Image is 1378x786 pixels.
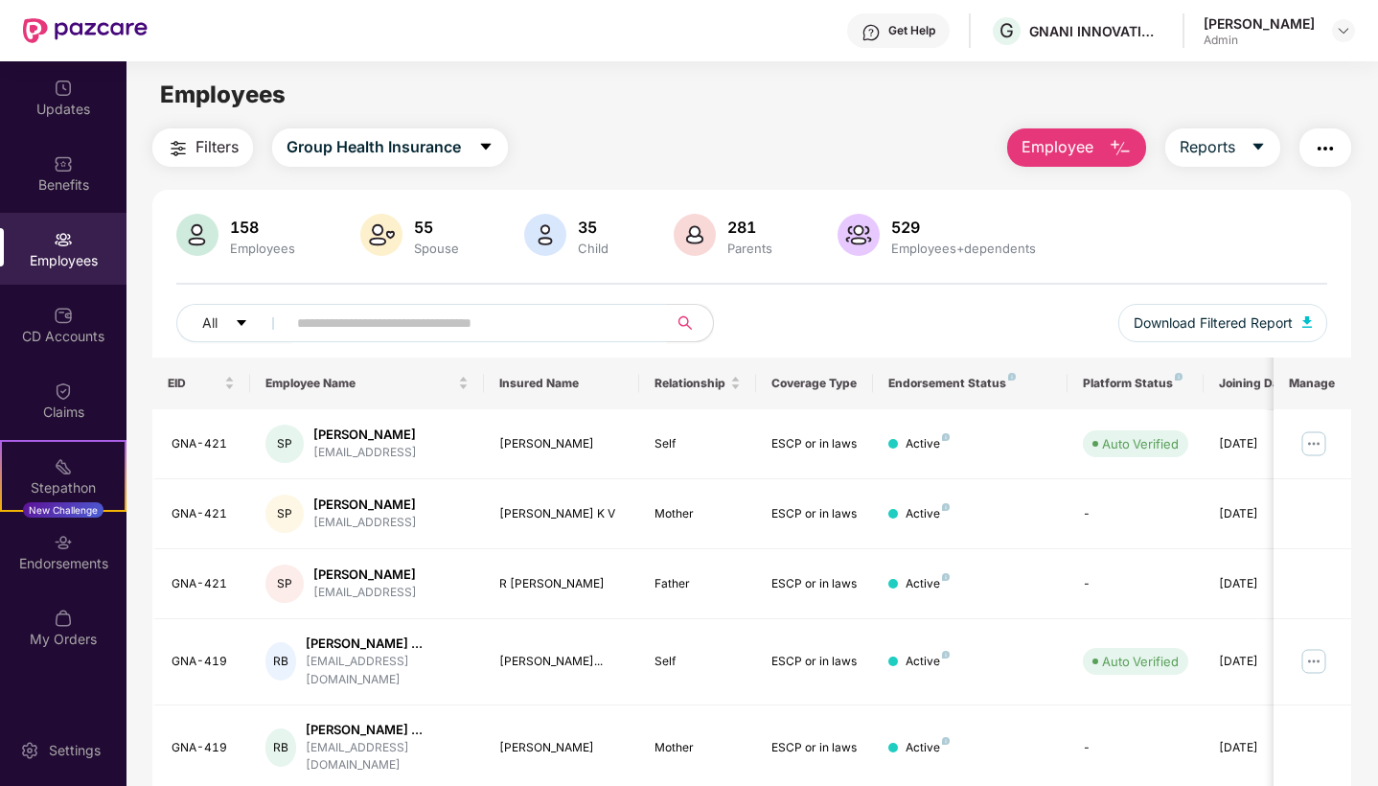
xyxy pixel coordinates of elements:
[265,376,454,391] span: Employee Name
[666,315,703,331] span: search
[172,505,235,523] div: GNA-421
[410,241,463,256] div: Spouse
[574,218,612,237] div: 35
[771,739,858,757] div: ESCP or in laws
[723,218,776,237] div: 281
[484,358,640,409] th: Insured Name
[499,505,625,523] div: [PERSON_NAME] K V
[1102,434,1179,453] div: Auto Verified
[888,23,935,38] div: Get Help
[655,376,726,391] span: Relationship
[1109,137,1132,160] img: svg+xml;base64,PHN2ZyB4bWxucz0iaHR0cDovL3d3dy53My5vcmcvMjAwMC9zdmciIHhtbG5zOnhsaW5rPSJodHRwOi8vd3...
[313,426,417,444] div: [PERSON_NAME]
[176,214,218,256] img: svg+xml;base64,PHN2ZyB4bWxucz0iaHR0cDovL3d3dy53My5vcmcvMjAwMC9zdmciIHhtbG5zOnhsaW5rPSJodHRwOi8vd3...
[54,79,73,98] img: svg+xml;base64,PHN2ZyBpZD0iVXBkYXRlZCIgeG1sbnM9Imh0dHA6Ly93d3cudzMub3JnLzIwMDAvc3ZnIiB3aWR0aD0iMj...
[265,642,297,681] div: RB
[838,214,880,256] img: svg+xml;base64,PHN2ZyB4bWxucz0iaHR0cDovL3d3dy53My5vcmcvMjAwMC9zdmciIHhtbG5zOnhsaW5rPSJodHRwOi8vd3...
[360,214,402,256] img: svg+xml;base64,PHN2ZyB4bWxucz0iaHR0cDovL3d3dy53My5vcmcvMjAwMC9zdmciIHhtbG5zOnhsaW5rPSJodHRwOi8vd3...
[235,316,248,332] span: caret-down
[1204,14,1315,33] div: [PERSON_NAME]
[639,358,756,409] th: Relationship
[265,728,297,767] div: RB
[313,584,417,602] div: [EMAIL_ADDRESS]
[265,495,304,533] div: SP
[306,635,468,653] div: [PERSON_NAME] ...
[1219,739,1305,757] div: [DATE]
[2,478,125,497] div: Stepathon
[942,433,950,441] img: svg+xml;base64,PHN2ZyB4bWxucz0iaHR0cDovL3d3dy53My5vcmcvMjAwMC9zdmciIHdpZHRoPSI4IiBoZWlnaHQ9IjgiIH...
[306,653,468,689] div: [EMAIL_ADDRESS][DOMAIN_NAME]
[1083,376,1188,391] div: Platform Status
[942,651,950,659] img: svg+xml;base64,PHN2ZyB4bWxucz0iaHR0cDovL3d3dy53My5vcmcvMjAwMC9zdmciIHdpZHRoPSI4IiBoZWlnaHQ9IjgiIH...
[499,435,625,453] div: [PERSON_NAME]
[655,435,741,453] div: Self
[906,653,950,671] div: Active
[906,505,950,523] div: Active
[172,739,235,757] div: GNA-419
[1008,373,1016,381] img: svg+xml;base64,PHN2ZyB4bWxucz0iaHR0cDovL3d3dy53My5vcmcvMjAwMC9zdmciIHdpZHRoPSI4IiBoZWlnaHQ9IjgiIH...
[1336,23,1351,38] img: svg+xml;base64,PHN2ZyBpZD0iRHJvcGRvd24tMzJ4MzIiIHhtbG5zPSJodHRwOi8vd3d3LnczLm9yZy8yMDAwL3N2ZyIgd2...
[313,496,417,514] div: [PERSON_NAME]
[226,218,299,237] div: 158
[906,739,950,757] div: Active
[942,573,950,581] img: svg+xml;base64,PHN2ZyB4bWxucz0iaHR0cDovL3d3dy53My5vcmcvMjAwMC9zdmciIHdpZHRoPSI4IiBoZWlnaHQ9IjgiIH...
[176,304,293,342] button: Allcaret-down
[272,128,508,167] button: Group Health Insurancecaret-down
[54,230,73,249] img: svg+xml;base64,PHN2ZyBpZD0iRW1wbG95ZWVzIiB4bWxucz0iaHR0cDovL3d3dy53My5vcmcvMjAwMC9zdmciIHdpZHRoPS...
[887,241,1040,256] div: Employees+dependents
[1274,358,1351,409] th: Manage
[195,135,239,159] span: Filters
[1102,652,1179,671] div: Auto Verified
[1219,653,1305,671] div: [DATE]
[888,376,1052,391] div: Endorsement Status
[313,566,417,584] div: [PERSON_NAME]
[1314,137,1337,160] img: svg+xml;base64,PHN2ZyB4bWxucz0iaHR0cDovL3d3dy53My5vcmcvMjAwMC9zdmciIHdpZHRoPSIyNCIgaGVpZ2h0PSIyNC...
[1165,128,1280,167] button: Reportscaret-down
[1029,22,1163,40] div: GNANI INNOVATIONS PRIVATE LIMITED
[655,653,741,671] div: Self
[1118,304,1327,342] button: Download Filtered Report
[655,739,741,757] div: Mother
[172,653,235,671] div: GNA-419
[1134,312,1293,334] span: Download Filtered Report
[54,154,73,173] img: svg+xml;base64,PHN2ZyBpZD0iQmVuZWZpdHMiIHhtbG5zPSJodHRwOi8vd3d3LnczLm9yZy8yMDAwL3N2ZyIgd2lkdGg9Ij...
[202,312,218,334] span: All
[1298,646,1329,677] img: manageButton
[1022,135,1093,159] span: Employee
[226,241,299,256] div: Employees
[54,533,73,552] img: svg+xml;base64,PHN2ZyBpZD0iRW5kb3JzZW1lbnRzIiB4bWxucz0iaHR0cDovL3d3dy53My5vcmcvMjAwMC9zdmciIHdpZH...
[160,81,286,108] span: Employees
[43,741,106,760] div: Settings
[152,128,253,167] button: Filters
[54,381,73,401] img: svg+xml;base64,PHN2ZyBpZD0iQ2xhaW0iIHhtbG5zPSJodHRwOi8vd3d3LnczLm9yZy8yMDAwL3N2ZyIgd2lkdGg9IjIwIi...
[861,23,881,42] img: svg+xml;base64,PHN2ZyBpZD0iSGVscC0zMngzMiIgeG1sbnM9Imh0dHA6Ly93d3cudzMub3JnLzIwMDAvc3ZnIiB3aWR0aD...
[54,609,73,628] img: svg+xml;base64,PHN2ZyBpZD0iTXlfT3JkZXJzIiBkYXRhLW5hbWU9Ik15IE9yZGVycyIgeG1sbnM9Imh0dHA6Ly93d3cudz...
[1204,358,1321,409] th: Joining Date
[887,218,1040,237] div: 529
[674,214,716,256] img: svg+xml;base64,PHN2ZyB4bWxucz0iaHR0cDovL3d3dy53My5vcmcvMjAwMC9zdmciIHhtbG5zOnhsaW5rPSJodHRwOi8vd3...
[942,503,950,511] img: svg+xml;base64,PHN2ZyB4bWxucz0iaHR0cDovL3d3dy53My5vcmcvMjAwMC9zdmciIHdpZHRoPSI4IiBoZWlnaHQ9IjgiIH...
[23,18,148,43] img: New Pazcare Logo
[524,214,566,256] img: svg+xml;base64,PHN2ZyB4bWxucz0iaHR0cDovL3d3dy53My5vcmcvMjAwMC9zdmciIHhtbG5zOnhsaW5rPSJodHRwOi8vd3...
[655,575,741,593] div: Father
[306,739,468,775] div: [EMAIL_ADDRESS][DOMAIN_NAME]
[1219,575,1305,593] div: [DATE]
[23,502,103,518] div: New Challenge
[574,241,612,256] div: Child
[172,435,235,453] div: GNA-421
[172,575,235,593] div: GNA-421
[20,741,39,760] img: svg+xml;base64,PHN2ZyBpZD0iU2V0dGluZy0yMHgyMCIgeG1sbnM9Imh0dHA6Ly93d3cudzMub3JnLzIwMDAvc3ZnIiB3aW...
[306,721,468,739] div: [PERSON_NAME] ...
[1068,549,1204,619] td: -
[906,575,950,593] div: Active
[906,435,950,453] div: Active
[1068,479,1204,549] td: -
[313,514,417,532] div: [EMAIL_ADDRESS]
[499,653,625,671] div: [PERSON_NAME]...
[1302,316,1312,328] img: svg+xml;base64,PHN2ZyB4bWxucz0iaHR0cDovL3d3dy53My5vcmcvMjAwMC9zdmciIHhtbG5zOnhsaW5rPSJodHRwOi8vd3...
[152,358,250,409] th: EID
[313,444,417,462] div: [EMAIL_ADDRESS]
[771,435,858,453] div: ESCP or in laws
[655,505,741,523] div: Mother
[410,218,463,237] div: 55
